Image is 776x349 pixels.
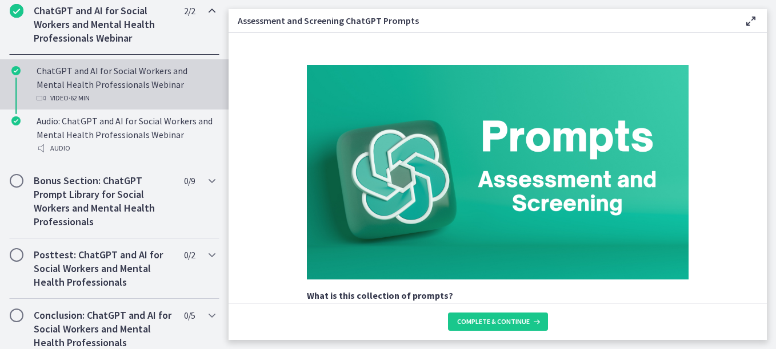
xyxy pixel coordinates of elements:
i: Completed [11,66,21,75]
span: 2 / 2 [184,4,195,18]
div: ChatGPT and AI for Social Workers and Mental Health Professionals Webinar [37,64,215,105]
strong: What is this collection of prompts? [307,290,453,301]
h2: ChatGPT and AI for Social Workers and Mental Health Professionals Webinar [34,4,173,45]
div: Audio: ChatGPT and AI for Social Workers and Mental Health Professionals Webinar [37,114,215,155]
span: Complete & continue [457,317,530,326]
span: 0 / 9 [184,174,195,188]
span: 0 / 5 [184,309,195,322]
span: 0 / 2 [184,248,195,262]
i: Completed [10,4,23,18]
button: Complete & continue [448,313,548,331]
span: · 62 min [69,91,90,105]
h2: Posttest: ChatGPT and AI for Social Workers and Mental Health Professionals [34,248,173,289]
i: Completed [11,116,21,125]
img: Slides_for_Title_Slides_for_ChatGPT_and_AI_for_Social_Work_%2822%29.png [307,65,689,279]
h2: Bonus Section: ChatGPT Prompt Library for Social Workers and Mental Health Professionals [34,174,173,229]
div: Video [37,91,215,105]
div: Audio [37,141,215,155]
h3: Assessment and Screening ChatGPT Prompts [238,14,726,27]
